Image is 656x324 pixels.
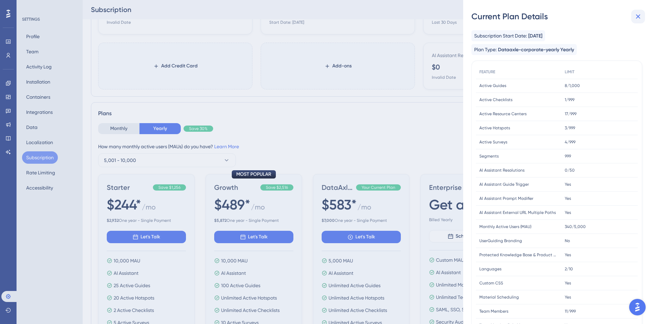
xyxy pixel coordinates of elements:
span: 0/50 [565,168,575,173]
span: AI Assistant External URL Multiple Paths [479,210,556,215]
span: 3/999 [565,125,575,131]
span: Yes [565,196,571,201]
span: Plan Type: [474,45,497,54]
span: 340/5,000 [565,224,586,229]
div: Current Plan Details [471,11,648,22]
span: Team Members [479,309,508,314]
span: 999 [565,153,571,159]
span: Active Guides [479,83,506,88]
span: Yes [565,252,571,258]
span: 4/999 [565,139,575,145]
span: 2/10 [565,266,573,272]
span: UserGuiding Branding [479,238,522,244]
span: AI Assistant Prompt Modifier [479,196,533,201]
iframe: UserGuiding AI Assistant Launcher [627,297,648,317]
span: Monthly Active Users (MAU) [479,224,531,229]
span: Dataaxle-corporate-yearly Yearly [498,46,574,54]
span: Protected Knowledge Base & Product Updates [479,252,558,258]
span: FEATURE [479,69,495,75]
span: Subscription Start Date: [474,32,527,40]
span: Active Checklists [479,97,512,102]
span: Active Hotspots [479,125,510,131]
span: LIMIT [565,69,574,75]
span: Yes [565,294,571,300]
span: Yes [565,210,571,215]
span: Active Resource Centers [479,111,527,117]
span: Material Scheduling [479,294,519,300]
span: Active Surveys [479,139,507,145]
span: 17/999 [565,111,576,117]
span: No [565,238,570,244]
span: Yes [565,182,571,187]
span: [DATE] [528,32,542,40]
span: Custom CSS [479,280,503,286]
span: AI Assistant Guide Trigger [479,182,529,187]
span: Yes [565,280,571,286]
span: 1/999 [565,97,574,102]
span: 8/1,000 [565,83,580,88]
span: AI Assistant Resolutions [479,168,524,173]
span: 11/999 [565,309,576,314]
span: Segments [479,153,499,159]
span: Languages [479,266,501,272]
